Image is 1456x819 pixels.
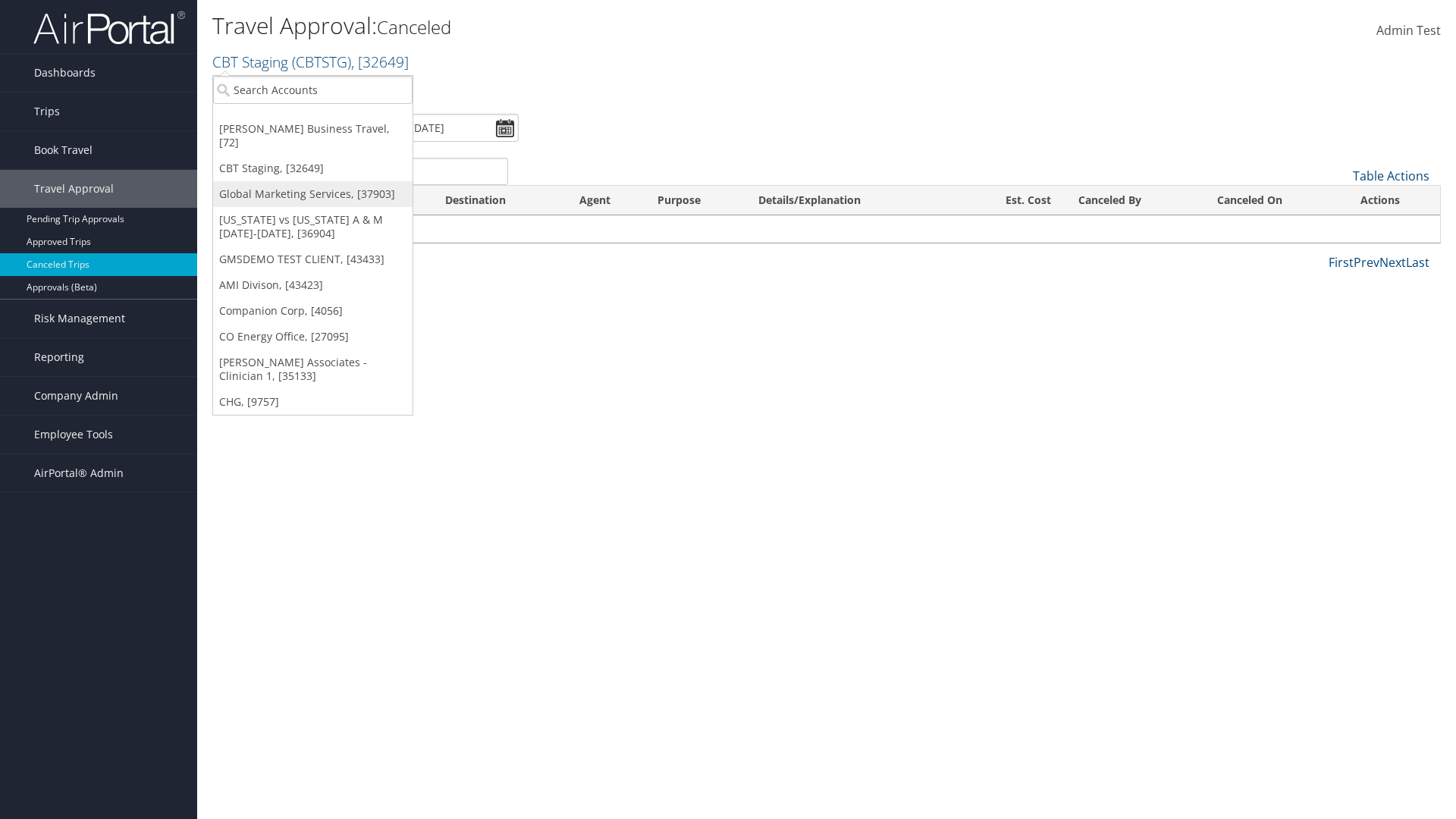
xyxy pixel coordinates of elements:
[745,186,959,215] th: Details/Explanation
[213,324,413,350] a: CO Energy Office, [27095]
[213,389,413,415] a: CHG, [9757]
[213,272,413,298] a: AMI Divison, [43423]
[34,300,125,337] span: Risk Management
[213,298,413,324] a: Companion Corp, [4056]
[213,215,1440,243] td: No data available in table
[359,114,519,142] input: [DATE] - [DATE]
[34,54,96,92] span: Dashboards
[34,131,93,169] span: Book Travel
[644,186,745,215] th: Purpose
[1203,186,1346,215] th: Canceled On: activate to sort column ascending
[212,80,1031,99] p: Filter:
[34,454,124,492] span: AirPortal® Admin
[351,52,409,72] span: , [ 32649 ]
[431,186,566,215] th: Destination: activate to sort column ascending
[34,170,114,208] span: Travel Approval
[213,116,413,155] a: [PERSON_NAME] Business Travel, [72]
[1376,22,1441,39] span: Admin Test
[212,52,409,72] a: CBT Staging
[1379,254,1406,271] a: Next
[1353,168,1429,184] a: Table Actions
[212,10,1031,42] h1: Travel Approval:
[1329,254,1354,271] a: First
[377,14,451,39] small: Canceled
[213,76,413,104] input: Search Accounts
[1354,254,1379,271] a: Prev
[1406,254,1429,271] a: Last
[1376,8,1441,55] a: Admin Test
[292,52,351,72] span: ( CBTSTG )
[33,10,185,45] img: airportal-logo.png
[213,350,413,389] a: [PERSON_NAME] Associates - Clinician 1, [35133]
[34,338,84,376] span: Reporting
[960,186,1065,215] th: Est. Cost: activate to sort column ascending
[213,246,413,272] a: GMSDEMO TEST CLIENT, [43433]
[1065,186,1203,215] th: Canceled By: activate to sort column ascending
[213,155,413,181] a: CBT Staging, [32649]
[34,93,60,130] span: Trips
[566,186,644,215] th: Agent
[213,181,413,207] a: Global Marketing Services, [37903]
[213,207,413,246] a: [US_STATE] vs [US_STATE] A & M [DATE]-[DATE], [36904]
[1347,186,1440,215] th: Actions
[34,377,118,415] span: Company Admin
[34,416,113,453] span: Employee Tools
